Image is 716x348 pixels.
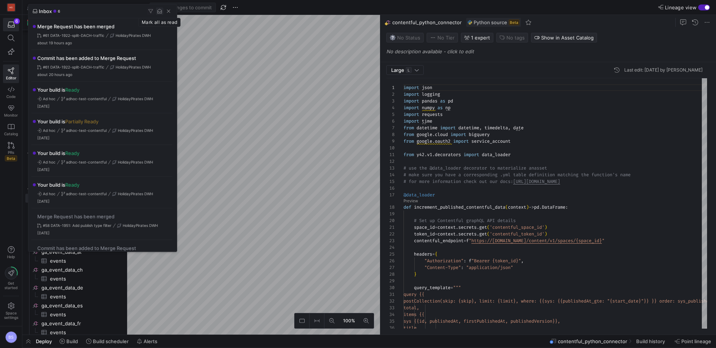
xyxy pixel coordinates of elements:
span: Ad hoc [43,192,56,196]
div: Press SPACE to select this row. [31,240,177,272]
span: #58 DATA-1951: Add publish type filter [43,223,112,228]
span: HolidayPirates DWH [116,33,151,38]
div: Press SPACE to select this row. [31,50,177,82]
span: Commit has been added to Merge Request [37,55,136,61]
span: [DATE] [37,104,50,108]
span: HolidayPirates DWH [118,160,153,164]
span: about 20 hours ago [37,72,72,77]
span: [DATE] [37,199,50,203]
span: [DATE] [37,231,50,235]
span: about 19 hours ago [37,41,72,45]
span: 6 [58,9,60,13]
div: Press SPACE to select this row. [31,145,177,177]
span: Commit has been added to Merge Request [37,245,136,251]
span: #61 DATA-1922-split-DACH-traffic [43,33,104,38]
div: Mark all as read [138,18,180,27]
div: Press SPACE to select this row. [31,82,177,113]
div: Press SPACE to select this row. [31,177,177,208]
span: Ready [65,87,79,93]
span: Ready [65,182,79,188]
span: Ad hoc [43,128,56,133]
span: Your build is [37,150,79,156]
div: Press SPACE to select this row. [31,208,177,240]
span: Your build is [37,182,79,188]
span: HolidayPirates DWH [123,223,158,228]
span: adhoc-test-contentful [66,97,107,101]
span: Ready [65,150,79,156]
div: Press SPACE to select this row. [31,18,177,50]
span: adhoc-test-contentful [66,128,107,133]
span: Your build is [37,118,98,124]
span: Inbox [39,8,52,14]
span: adhoc-test-contentful [66,192,107,196]
span: HolidayPirates DWH [116,65,151,69]
span: Ad hoc [43,160,56,164]
span: #61 DATA-1922-split-DACH-traffic [43,65,104,69]
div: Press SPACE to select this row. [31,113,177,145]
span: Merge Request has been merged [37,23,114,29]
span: [DATE] [37,167,50,172]
span: HolidayPirates DWH [118,128,153,133]
span: Ad hoc [43,97,56,101]
span: HolidayPirates DWH [118,97,153,101]
span: [DATE] [37,136,50,140]
span: HolidayPirates DWH [118,192,153,196]
span: Your build is [37,87,79,93]
span: Partially Ready [65,118,98,124]
span: Merge Request has been merged [37,213,114,219]
span: adhoc-test-contentful [66,160,107,164]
